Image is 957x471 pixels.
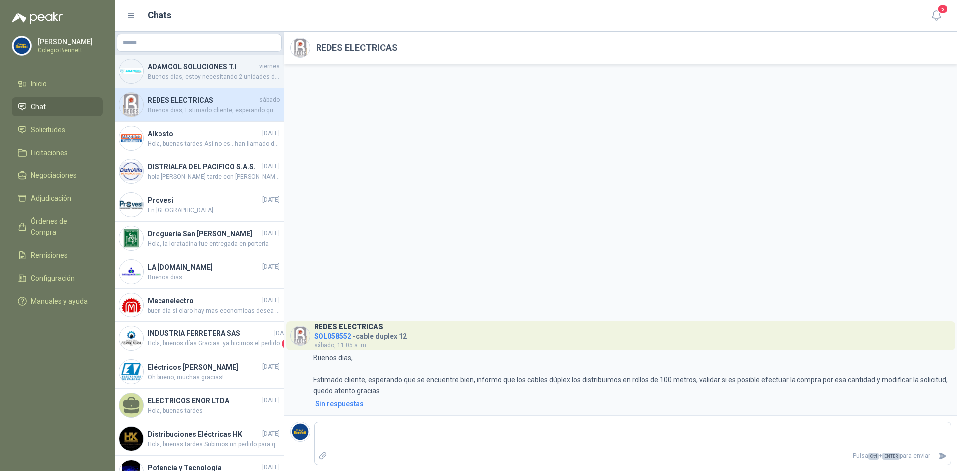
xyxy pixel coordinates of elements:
[315,447,331,465] label: Adjuntar archivos
[115,355,284,389] a: Company LogoEléctricos [PERSON_NAME][DATE]Oh bueno, muchas gracias!
[119,360,143,384] img: Company Logo
[31,78,47,89] span: Inicio
[115,422,284,456] a: Company LogoDistribuciones Eléctricas HK[DATE]Hola, buenas tardes Subimos un pedido para que por ...
[148,161,260,172] h4: DISTRIALFA DEL PACIFICO S.A.S.
[119,226,143,250] img: Company Logo
[148,128,260,139] h4: Alkosto
[262,362,280,372] span: [DATE]
[115,155,284,188] a: Company LogoDISTRIALFA DEL PACIFICO S.A.S.[DATE]hola [PERSON_NAME] tarde con [PERSON_NAME]
[119,93,143,117] img: Company Logo
[119,293,143,317] img: Company Logo
[148,429,260,440] h4: Distribuciones Eléctricas HK
[148,95,257,106] h4: REDES ELECTRICAS
[148,339,280,349] span: Hola, buenos días Gracias..ya hicimos el pedido
[927,7,945,25] button: 5
[31,124,65,135] span: Solicitudes
[313,398,951,409] a: Sin respuestas
[119,260,143,284] img: Company Logo
[119,126,143,150] img: Company Logo
[262,262,280,272] span: [DATE]
[262,129,280,138] span: [DATE]
[148,139,280,149] span: Hola, buenas tardes Así no es...han llamado desde el [DATE] a confirmar la dirección y siempre le...
[12,166,103,185] a: Negociaciones
[314,332,351,340] span: SOL058552
[12,246,103,265] a: Remisiones
[31,216,93,238] span: Órdenes de Compra
[262,296,280,305] span: [DATE]
[148,61,257,72] h4: ADAMCOL SOLUCIONES T.I
[115,122,284,155] a: Company LogoAlkosto[DATE]Hola, buenas tardes Así no es...han llamado desde el [DATE] a confirmar ...
[12,189,103,208] a: Adjudicación
[115,389,284,422] a: ELECTRICOS ENOR LTDA[DATE]Hola, buenas tardes
[148,295,260,306] h4: Mecanelectro
[12,12,63,24] img: Logo peakr
[259,62,280,71] span: viernes
[331,447,935,465] p: Pulsa + para enviar
[262,162,280,171] span: [DATE]
[262,195,280,205] span: [DATE]
[148,228,260,239] h4: Droguería San [PERSON_NAME]
[119,326,143,350] img: Company Logo
[313,352,951,396] p: Buenos dias, Estimado cliente, esperando que se encuentre bien, informo que los cables dúplex los...
[119,159,143,183] img: Company Logo
[148,440,280,449] span: Hola, buenas tardes Subimos un pedido para que por favor lo [PERSON_NAME]
[314,342,368,349] span: sábado, 11:05 a. m.
[148,8,171,22] h1: Chats
[274,329,292,338] span: [DATE]
[115,322,284,355] a: Company LogoINDUSTRIA FERRETERA SAS[DATE]Hola, buenos días Gracias..ya hicimos el pedido1
[262,396,280,405] span: [DATE]
[148,195,260,206] h4: Provesi
[291,326,310,345] img: Company Logo
[148,262,260,273] h4: LA [DOMAIN_NAME]
[31,147,68,158] span: Licitaciones
[315,398,364,409] div: Sin respuestas
[31,170,77,181] span: Negociaciones
[119,427,143,451] img: Company Logo
[291,38,310,57] img: Company Logo
[115,88,284,122] a: Company LogoREDES ELECTRICASsábadoBuenos dias, Estimado cliente, esperando que se encuentre bien,...
[38,38,100,45] p: [PERSON_NAME]
[882,453,900,460] span: ENTER
[148,362,260,373] h4: Eléctricos [PERSON_NAME]
[12,97,103,116] a: Chat
[115,255,284,289] a: Company LogoLA [DOMAIN_NAME][DATE]Buenos dias
[148,239,280,249] span: Hola, la loratadina fue entregada en portería
[12,36,31,55] img: Company Logo
[115,289,284,322] a: Company LogoMecanelectro[DATE]buen dia si claro hay mas economicas desea que le cotice una mas ec...
[115,222,284,255] a: Company LogoDroguería San [PERSON_NAME][DATE]Hola, la loratadina fue entregada en portería
[148,106,280,115] span: Buenos dias, Estimado cliente, esperando que se encuentre bien, informo que los cables dúplex los...
[31,193,71,204] span: Adjudicación
[31,273,75,284] span: Configuración
[119,59,143,83] img: Company Logo
[316,41,398,55] h2: REDES ELECTRICAS
[148,72,280,82] span: Buenos días, estoy necesitando 2 unidades de disco SK Hynix SSD M.2 256 GB NVMe PCIe de estas mis...
[148,395,260,406] h4: ELECTRICOS ENOR LTDA
[868,453,879,460] span: Ctrl
[12,120,103,139] a: Solicitudes
[31,296,88,307] span: Manuales y ayuda
[12,212,103,242] a: Órdenes de Compra
[31,101,46,112] span: Chat
[115,55,284,88] a: Company LogoADAMCOL SOLUCIONES T.IviernesBuenos días, estoy necesitando 2 unidades de disco SK Hy...
[12,74,103,93] a: Inicio
[262,429,280,439] span: [DATE]
[314,330,407,339] h4: - cable duplex 12
[259,95,280,105] span: sábado
[282,339,292,349] span: 1
[31,250,68,261] span: Remisiones
[148,328,272,339] h4: INDUSTRIA FERRETERA SAS
[12,269,103,288] a: Configuración
[38,47,100,53] p: Colegio Bennett
[937,4,948,14] span: 5
[291,422,310,441] img: Company Logo
[148,306,280,315] span: buen dia si claro hay mas economicas desea que le cotice una mas economica ?
[262,229,280,238] span: [DATE]
[934,447,951,465] button: Enviar
[148,373,280,382] span: Oh bueno, muchas gracias!
[119,193,143,217] img: Company Logo
[148,273,280,282] span: Buenos dias
[148,406,280,416] span: Hola, buenas tardes
[148,206,280,215] span: En [GEOGRAPHIC_DATA].
[12,292,103,311] a: Manuales y ayuda
[12,143,103,162] a: Licitaciones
